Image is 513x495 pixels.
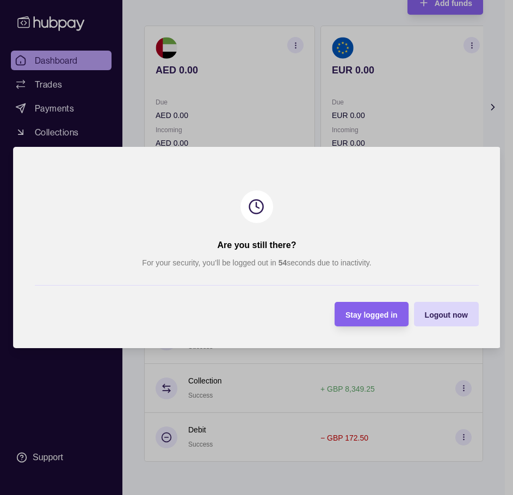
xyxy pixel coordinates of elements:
[413,302,478,326] button: Logout now
[334,302,408,326] button: Stay logged in
[345,311,397,319] span: Stay logged in
[217,239,296,251] h2: Are you still there?
[142,257,371,269] p: For your security, you’ll be logged out in seconds due to inactivity.
[278,258,287,267] strong: 54
[424,311,467,319] span: Logout now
